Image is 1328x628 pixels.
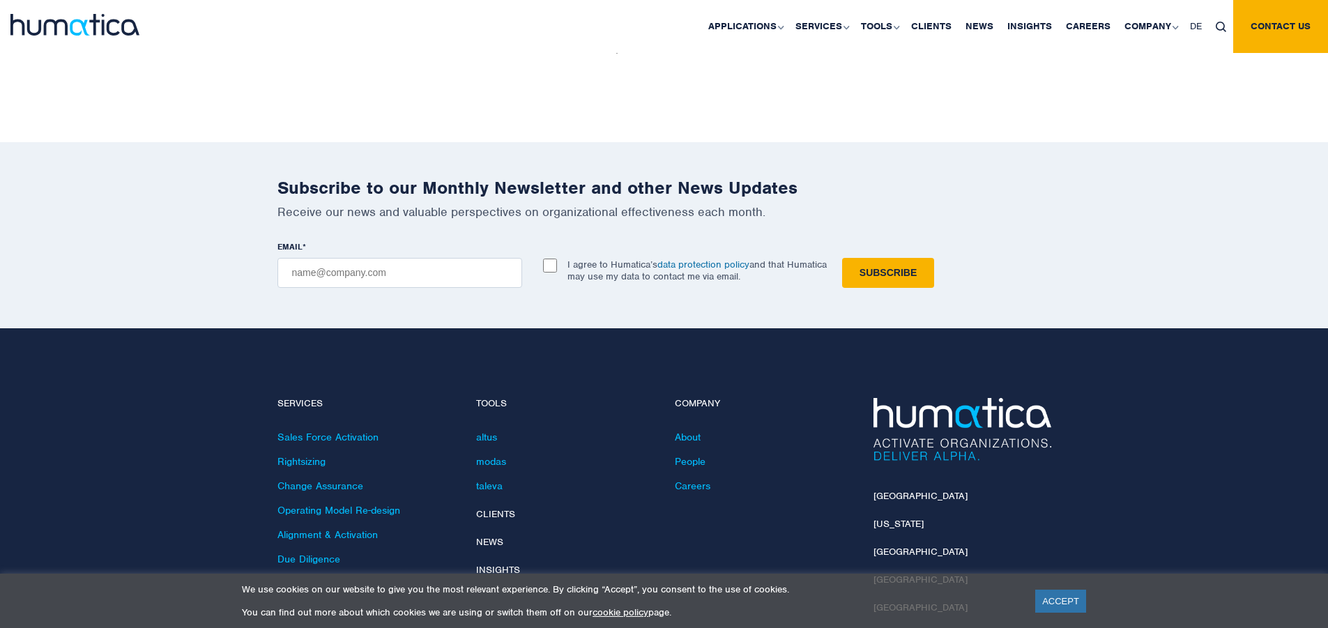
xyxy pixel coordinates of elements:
img: logo [10,14,139,36]
a: cookie policy [593,606,648,618]
p: I agree to Humatica’s and that Humatica may use my data to contact me via email. [567,259,827,282]
h4: Services [277,398,455,410]
h4: Company [675,398,853,410]
a: Operating Model Re-design [277,504,400,516]
span: EMAIL [277,241,303,252]
img: Humatica [873,398,1051,461]
p: Receive our news and valuable perspectives on organizational effectiveness each month. [277,204,1051,220]
a: Insights [476,564,520,576]
a: [US_STATE] [873,518,924,530]
p: You can find out more about which cookies we are using or switch them off on our page. [242,606,1018,618]
a: modas [476,455,506,468]
a: [GEOGRAPHIC_DATA] [873,546,968,558]
a: [GEOGRAPHIC_DATA] [873,490,968,502]
a: Change Assurance [277,480,363,492]
input: name@company.com [277,258,522,288]
h4: Tools [476,398,654,410]
a: altus [476,431,497,443]
a: Due Diligence [277,553,340,565]
a: Alignment & Activation [277,528,378,541]
a: Sales Force Activation [277,431,379,443]
a: About [675,431,701,443]
a: News [476,536,503,548]
a: taleva [476,480,503,492]
a: People [675,455,705,468]
img: search_icon [1216,22,1226,32]
span: DE [1190,20,1202,32]
a: ACCEPT [1035,590,1086,613]
a: Clients [476,508,515,520]
input: Subscribe [842,258,934,288]
a: data protection policy [657,259,749,270]
a: Rightsizing [277,455,326,468]
h2: Subscribe to our Monthly Newsletter and other News Updates [277,177,1051,199]
p: We use cookies on our website to give you the most relevant experience. By clicking “Accept”, you... [242,583,1018,595]
input: I agree to Humatica’sdata protection policyand that Humatica may use my data to contact me via em... [543,259,557,273]
a: Careers [675,480,710,492]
